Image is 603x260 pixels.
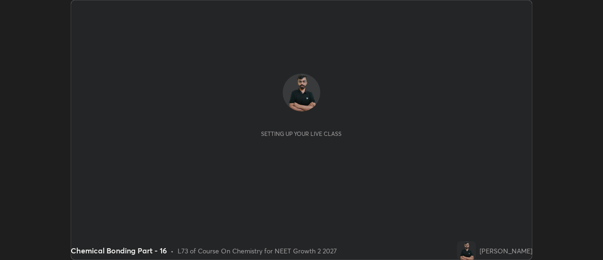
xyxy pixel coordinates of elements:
img: 389f4bdc53ec4d96b1e1bd1f524e2cc9.png [283,74,320,111]
div: Chemical Bonding Part - 16 [71,245,167,256]
div: L73 of Course On Chemistry for NEET Growth 2 2027 [178,246,337,256]
img: 389f4bdc53ec4d96b1e1bd1f524e2cc9.png [457,241,476,260]
div: • [171,246,174,256]
div: [PERSON_NAME] [480,246,532,256]
div: Setting up your live class [261,130,342,137]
